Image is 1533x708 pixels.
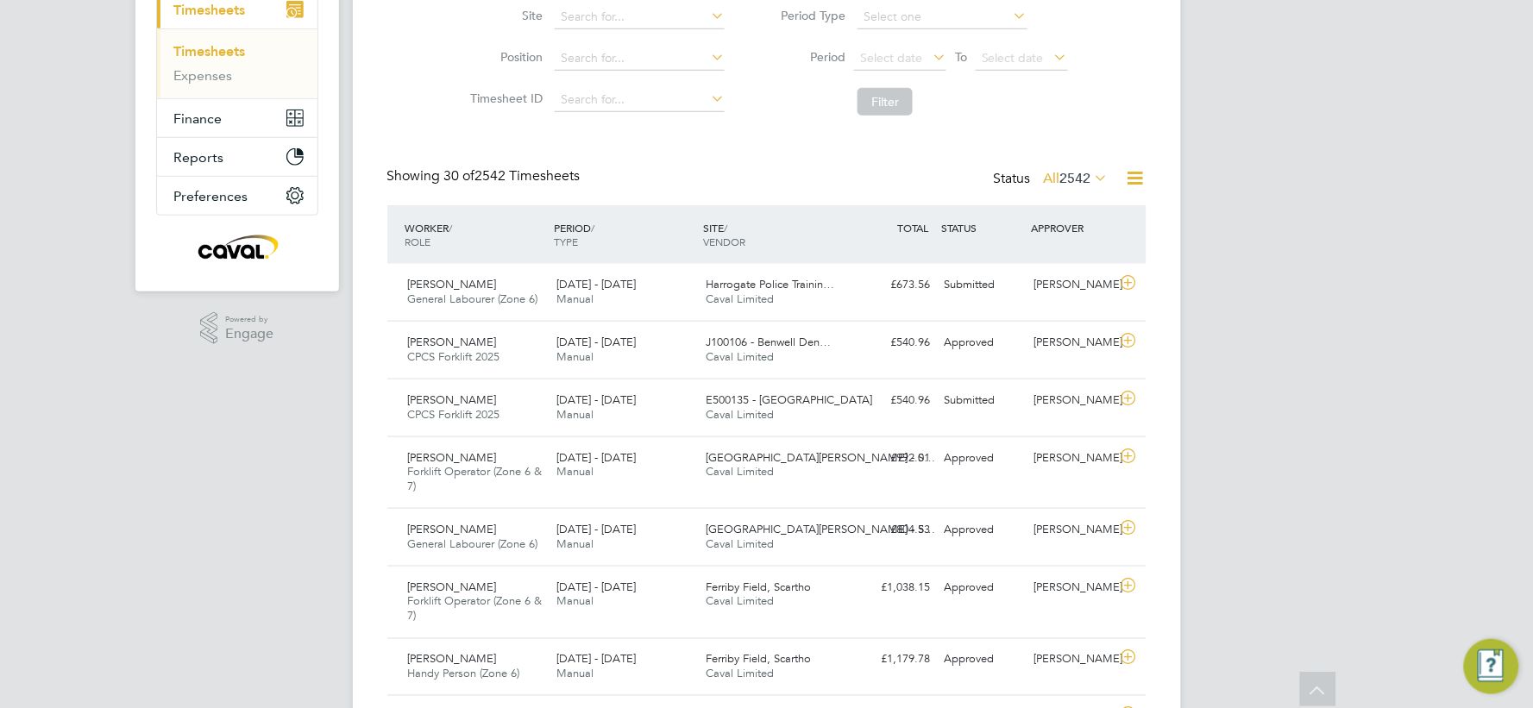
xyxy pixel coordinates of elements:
[706,580,811,594] span: Ferriby Field, Scartho
[556,349,594,364] span: Manual
[444,167,581,185] span: 2542 Timesheets
[556,652,636,667] span: [DATE] - [DATE]
[408,349,500,364] span: CPCS Forklift 2025
[706,277,834,291] span: Harrogate Police Trainin…
[444,167,475,185] span: 30 of
[1027,573,1116,602] div: [PERSON_NAME]
[706,407,774,422] span: Caval Limited
[848,573,938,602] div: £1,038.15
[1044,170,1109,187] label: All
[200,312,273,345] a: Powered byEngage
[706,652,811,667] span: Ferriby Field, Scartho
[703,235,745,248] span: VENDOR
[449,221,453,235] span: /
[465,8,543,23] label: Site
[408,392,497,407] span: [PERSON_NAME]
[1060,170,1091,187] span: 2542
[556,464,594,479] span: Manual
[225,327,273,341] span: Engage
[556,335,636,349] span: [DATE] - [DATE]
[556,450,636,465] span: [DATE] - [DATE]
[408,536,538,551] span: General Labourer (Zone 6)
[401,212,550,257] div: WORKER
[724,221,727,235] span: /
[556,522,636,536] span: [DATE] - [DATE]
[938,573,1027,602] div: Approved
[550,212,699,257] div: PERIOD
[556,291,594,306] span: Manual
[1027,386,1116,415] div: [PERSON_NAME]
[174,149,224,166] span: Reports
[408,580,497,594] span: [PERSON_NAME]
[860,50,922,66] span: Select date
[706,291,774,306] span: Caval Limited
[1464,639,1519,694] button: Engage Resource Center
[174,67,233,84] a: Expenses
[768,49,845,65] label: Period
[408,522,497,536] span: [PERSON_NAME]
[555,88,725,112] input: Search for...
[699,212,848,257] div: SITE
[156,233,318,260] a: Go to home page
[848,386,938,415] div: £540.96
[157,177,317,215] button: Preferences
[408,594,543,623] span: Forklift Operator (Zone 6 & 7)
[938,646,1027,674] div: Approved
[898,221,929,235] span: TOTAL
[938,329,1027,357] div: Approved
[174,43,246,60] a: Timesheets
[768,8,845,23] label: Period Type
[938,444,1027,473] div: Approved
[950,46,972,68] span: To
[938,271,1027,299] div: Submitted
[556,407,594,422] span: Manual
[1027,212,1116,243] div: APPROVER
[408,652,497,667] span: [PERSON_NAME]
[174,188,248,204] span: Preferences
[706,349,774,364] span: Caval Limited
[408,464,543,493] span: Forklift Operator (Zone 6 & 7)
[1027,329,1116,357] div: [PERSON_NAME]
[556,277,636,291] span: [DATE] - [DATE]
[157,28,317,98] div: Timesheets
[408,450,497,465] span: [PERSON_NAME]
[1027,646,1116,674] div: [PERSON_NAME]
[465,91,543,106] label: Timesheet ID
[591,221,594,235] span: /
[706,335,831,349] span: J100106 - Benwell Den…
[848,444,938,473] div: £992.01
[157,99,317,137] button: Finance
[193,233,280,260] img: caval-logo-retina.png
[408,291,538,306] span: General Labourer (Zone 6)
[706,464,774,479] span: Caval Limited
[555,5,725,29] input: Search for...
[858,88,913,116] button: Filter
[706,392,872,407] span: E500135 - [GEOGRAPHIC_DATA]
[556,392,636,407] span: [DATE] - [DATE]
[556,580,636,594] span: [DATE] - [DATE]
[556,536,594,551] span: Manual
[938,212,1027,243] div: STATUS
[938,386,1027,415] div: Submitted
[408,335,497,349] span: [PERSON_NAME]
[938,516,1027,544] div: Approved
[157,138,317,176] button: Reports
[994,167,1112,191] div: Status
[982,50,1044,66] span: Select date
[465,49,543,65] label: Position
[1027,271,1116,299] div: [PERSON_NAME]
[706,522,935,536] span: [GEOGRAPHIC_DATA][PERSON_NAME] - S…
[848,646,938,674] div: £1,179.78
[174,110,223,127] span: Finance
[706,594,774,609] span: Caval Limited
[1027,516,1116,544] div: [PERSON_NAME]
[387,167,584,185] div: Showing
[706,536,774,551] span: Caval Limited
[174,2,246,18] span: Timesheets
[1027,444,1116,473] div: [PERSON_NAME]
[405,235,431,248] span: ROLE
[408,667,520,681] span: Handy Person (Zone 6)
[848,329,938,357] div: £540.96
[225,312,273,327] span: Powered by
[706,450,935,465] span: [GEOGRAPHIC_DATA][PERSON_NAME] - S…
